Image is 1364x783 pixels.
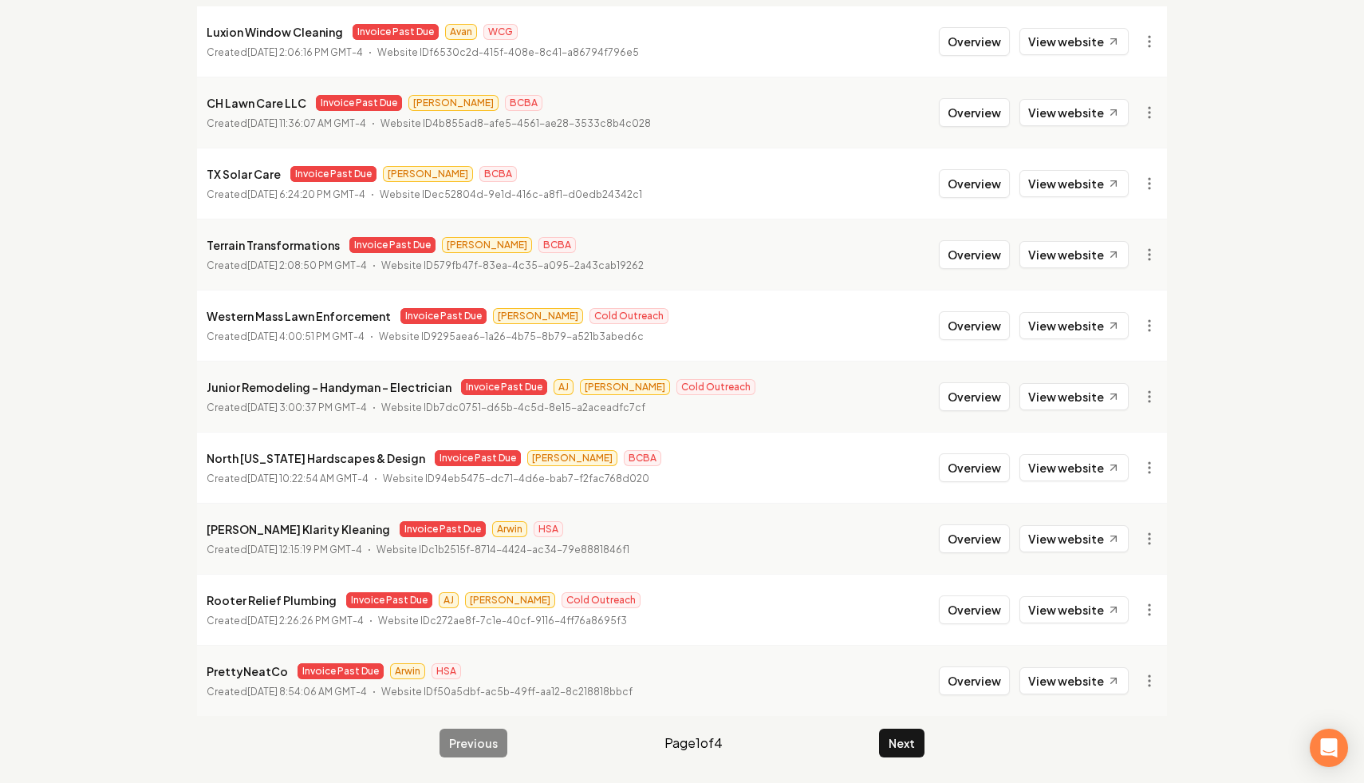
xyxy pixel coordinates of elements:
time: [DATE] 10:22:54 AM GMT-4 [247,473,369,484]
p: Website ID ec52804d-9e1d-416c-a8f1-d0edb24342c1 [380,187,642,203]
p: Website ID c272ae8f-7c1e-40cf-9116-4ff76a8695f3 [378,613,627,629]
button: Overview [939,98,1010,127]
span: Invoice Past Due [353,24,439,40]
p: Terrain Transformations [207,235,340,255]
p: Website ID 94eb5475-dc71-4d6e-bab7-f2fac768d020 [383,471,649,487]
button: Overview [939,311,1010,340]
p: Website ID 9295aea6-1a26-4b75-8b79-a521b3abed6c [379,329,644,345]
a: View website [1019,454,1129,481]
span: [PERSON_NAME] [580,379,670,395]
a: View website [1019,28,1129,55]
p: Created [207,613,364,629]
time: [DATE] 2:08:50 PM GMT-4 [247,259,367,271]
p: Luxion Window Cleaning [207,22,343,42]
p: Created [207,45,363,61]
p: Created [207,471,369,487]
span: Invoice Past Due [461,379,547,395]
span: BCBA [538,237,576,253]
time: [DATE] 8:54:06 AM GMT-4 [247,686,367,698]
p: Created [207,684,367,700]
button: Overview [939,27,1010,56]
span: Cold Outreach [562,592,641,608]
p: Rooter Relief Plumbing [207,591,337,610]
p: Created [207,542,362,558]
p: Website ID f50a5dbf-ac5b-49ff-aa12-8c218818bbcf [381,684,633,700]
time: [DATE] 3:00:37 PM GMT-4 [247,401,367,413]
span: HSA [534,521,563,537]
p: TX Solar Care [207,164,281,184]
time: [DATE] 6:24:20 PM GMT-4 [247,188,365,200]
span: [PERSON_NAME] [493,308,583,324]
span: Cold Outreach [676,379,755,395]
time: [DATE] 2:26:26 PM GMT-4 [247,615,364,627]
button: Next [879,729,924,757]
span: Invoice Past Due [400,521,486,537]
span: [PERSON_NAME] [527,450,617,466]
span: Page 1 of 4 [664,734,723,753]
span: Invoice Past Due [298,663,384,679]
span: Arwin [390,663,425,679]
span: WCG [483,24,518,40]
button: Overview [939,169,1010,198]
button: Overview [939,524,1010,553]
button: Overview [939,240,1010,269]
p: Created [207,187,365,203]
span: Invoice Past Due [346,592,432,608]
span: [PERSON_NAME] [408,95,499,111]
a: View website [1019,170,1129,197]
button: Overview [939,453,1010,482]
p: CH Lawn Care LLC [207,93,306,113]
time: [DATE] 4:00:51 PM GMT-4 [247,330,365,342]
p: North [US_STATE] Hardscapes & Design [207,449,425,468]
span: Invoice Past Due [435,450,521,466]
span: [PERSON_NAME] [465,592,555,608]
p: Website ID f6530c2d-415f-408e-8c41-a86794f796e5 [377,45,639,61]
span: Invoice Past Due [400,308,487,324]
span: [PERSON_NAME] [383,166,473,182]
span: Cold Outreach [589,308,668,324]
span: HSA [432,663,461,679]
span: BCBA [624,450,661,466]
span: Avan [445,24,477,40]
p: Western Mass Lawn Enforcement [207,306,391,326]
p: Website ID c1b2515f-8714-4424-ac34-79e8881846f1 [376,542,629,558]
p: Website ID b7dc0751-d65b-4c5d-8e15-a2aceadfc7cf [381,400,645,416]
p: [PERSON_NAME] Klarity Kleaning [207,520,390,539]
span: Invoice Past Due [316,95,402,111]
span: Invoice Past Due [290,166,376,182]
span: BCBA [479,166,517,182]
span: AJ [554,379,574,395]
span: BCBA [505,95,542,111]
span: AJ [439,592,459,608]
p: Junior Remodeling - Handyman - Electrician [207,378,451,397]
button: Overview [939,595,1010,624]
time: [DATE] 12:15:19 PM GMT-4 [247,544,362,556]
button: Overview [939,666,1010,695]
a: View website [1019,525,1129,552]
time: [DATE] 2:06:16 PM GMT-4 [247,46,363,58]
a: View website [1019,241,1129,268]
time: [DATE] 11:36:07 AM GMT-4 [247,117,366,129]
p: Website ID 4b855ad8-afe5-4561-ae28-3533c8b4c028 [380,116,651,132]
p: PrettyNeatCo [207,662,288,681]
span: [PERSON_NAME] [442,237,532,253]
a: View website [1019,312,1129,339]
p: Website ID 579fb47f-83ea-4c35-a095-2a43cab19262 [381,258,644,274]
p: Created [207,400,367,416]
div: Open Intercom Messenger [1310,729,1348,767]
span: Invoice Past Due [349,237,436,253]
p: Created [207,329,365,345]
p: Created [207,258,367,274]
a: View website [1019,596,1129,623]
p: Created [207,116,366,132]
span: Arwin [492,521,527,537]
a: View website [1019,99,1129,126]
button: Overview [939,382,1010,411]
a: View website [1019,383,1129,410]
a: View website [1019,667,1129,694]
